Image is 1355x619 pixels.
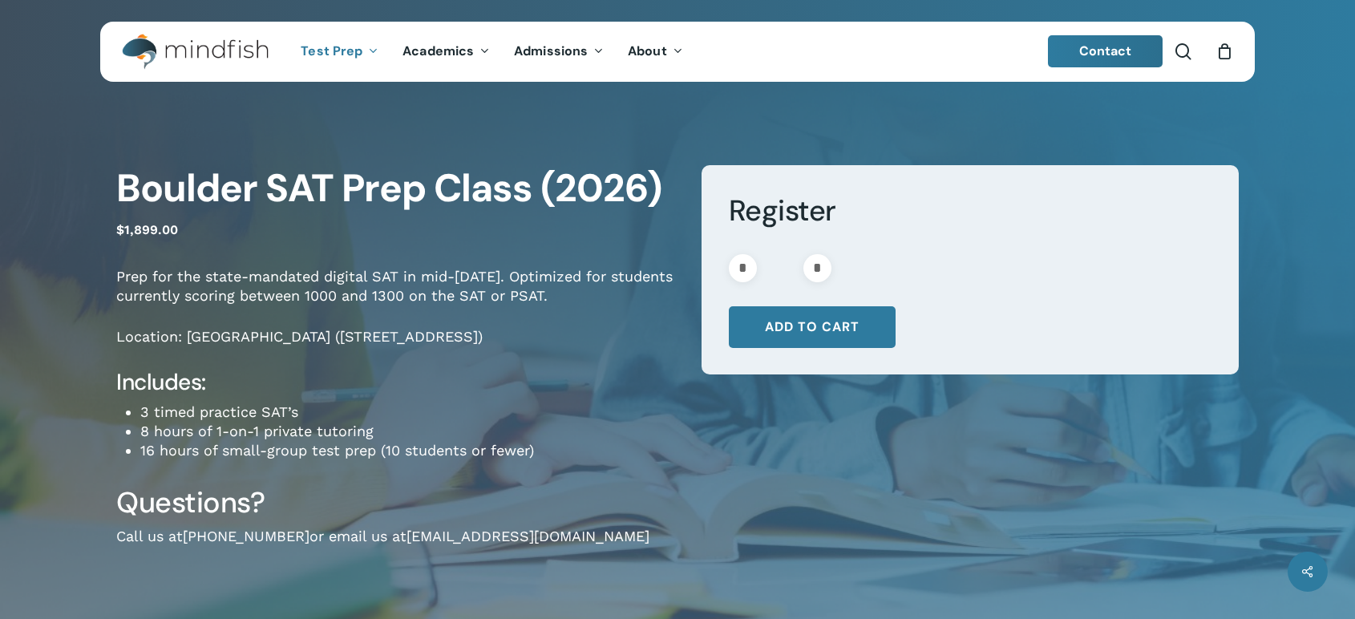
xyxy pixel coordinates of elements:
nav: Main Menu [289,22,694,82]
a: Cart [1215,42,1233,60]
input: Product quantity [762,254,799,282]
li: 8 hours of 1-on-1 private tutoring [140,422,677,441]
header: Main Menu [100,22,1255,82]
span: Contact [1079,42,1132,59]
li: 16 hours of small-group test prep (10 students or fewer) [140,441,677,460]
a: Academics [390,45,502,59]
h4: Includes: [116,368,677,397]
span: Test Prep [301,42,362,59]
span: $ [116,222,124,237]
a: Admissions [502,45,616,59]
span: About [628,42,667,59]
p: Call us at or email us at [116,527,677,568]
p: Location: [GEOGRAPHIC_DATA] ([STREET_ADDRESS]) [116,327,677,368]
h3: Questions? [116,484,677,521]
li: 3 timed practice SAT’s [140,403,677,422]
button: Add to cart [729,306,896,348]
p: Prep for the state-mandated digital SAT in mid-[DATE]. Optimized for students currently scoring b... [116,267,677,327]
a: [EMAIL_ADDRESS][DOMAIN_NAME] [406,528,649,544]
a: Contact [1048,35,1163,67]
bdi: 1,899.00 [116,222,178,237]
h1: Boulder SAT Prep Class (2026) [116,165,677,212]
span: Admissions [514,42,588,59]
a: [PHONE_NUMBER] [183,528,309,544]
a: Test Prep [289,45,390,59]
a: About [616,45,695,59]
h3: Register [729,192,1212,229]
span: Academics [402,42,474,59]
